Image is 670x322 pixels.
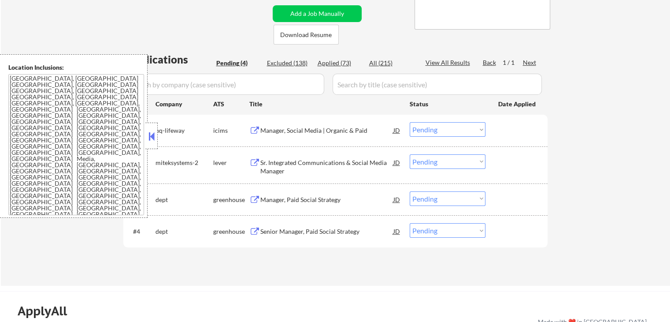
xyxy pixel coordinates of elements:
[392,122,401,138] div: JD
[155,100,213,109] div: Company
[369,59,413,67] div: All (215)
[498,100,537,109] div: Date Applied
[392,223,401,239] div: JD
[426,58,473,67] div: View All Results
[126,54,213,65] div: Applications
[260,158,393,176] div: Sr. Integrated Communications & Social Media Manager
[483,58,497,67] div: Back
[267,59,311,67] div: Excluded (138)
[392,191,401,207] div: JD
[133,227,148,236] div: #4
[260,227,393,236] div: Senior Manager, Paid Social Strategy
[523,58,537,67] div: Next
[318,59,362,67] div: Applied (73)
[8,63,144,72] div: Location Inclusions:
[273,5,362,22] button: Add a Job Manually
[213,100,249,109] div: ATS
[503,58,523,67] div: 1 / 1
[18,303,77,318] div: ApplyAll
[155,126,213,135] div: hq-lifeway
[260,195,393,204] div: Manager, Paid Social Strategy
[213,126,249,135] div: icims
[216,59,260,67] div: Pending (4)
[126,74,324,95] input: Search by company (case sensitive)
[213,227,249,236] div: greenhouse
[155,195,213,204] div: dept
[410,96,485,112] div: Status
[333,74,542,95] input: Search by title (case sensitive)
[274,25,339,45] button: Download Resume
[155,227,213,236] div: dept
[213,158,249,167] div: lever
[249,100,401,109] div: Title
[392,154,401,170] div: JD
[155,158,213,167] div: miteksystems-2
[213,195,249,204] div: greenhouse
[260,126,393,135] div: Manager, Social Media | Organic & Paid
